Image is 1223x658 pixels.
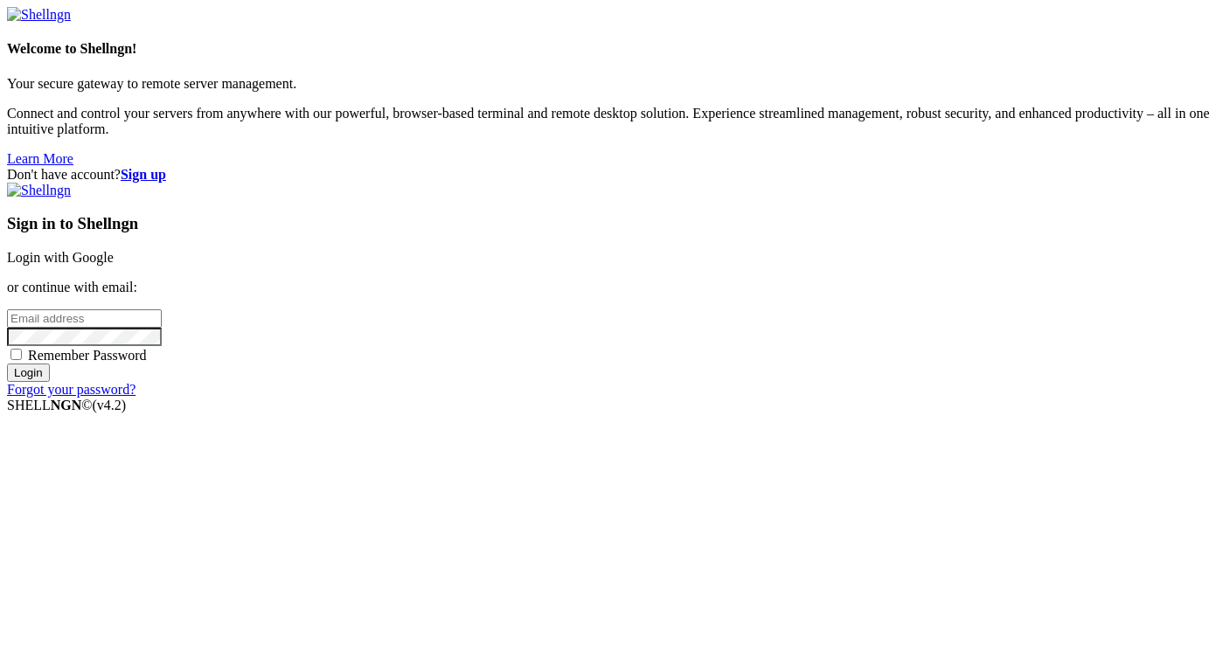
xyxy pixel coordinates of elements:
[7,309,162,328] input: Email address
[7,183,71,198] img: Shellngn
[7,167,1216,183] div: Don't have account?
[7,106,1216,137] p: Connect and control your servers from anywhere with our powerful, browser-based terminal and remo...
[7,250,114,265] a: Login with Google
[10,349,22,360] input: Remember Password
[7,364,50,382] input: Login
[7,382,136,397] a: Forgot your password?
[7,41,1216,57] h4: Welcome to Shellngn!
[7,214,1216,233] h3: Sign in to Shellngn
[121,167,166,182] a: Sign up
[7,398,126,412] span: SHELL ©
[7,7,71,23] img: Shellngn
[93,398,127,412] span: 4.2.0
[7,76,1216,92] p: Your secure gateway to remote server management.
[51,398,82,412] b: NGN
[28,348,147,363] span: Remember Password
[7,151,73,166] a: Learn More
[7,280,1216,295] p: or continue with email:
